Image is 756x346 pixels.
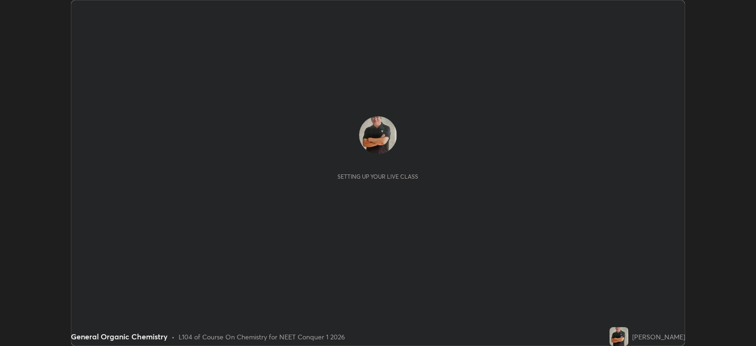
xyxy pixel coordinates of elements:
div: [PERSON_NAME] [632,332,685,342]
img: e6ef48b7254d46eb90a707ca23a8ca9d.jpg [610,327,628,346]
div: • [172,332,175,342]
img: e6ef48b7254d46eb90a707ca23a8ca9d.jpg [359,116,397,154]
div: General Organic Chemistry [71,331,168,342]
div: L104 of Course On Chemistry for NEET Conquer 1 2026 [179,332,345,342]
div: Setting up your live class [337,173,418,180]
